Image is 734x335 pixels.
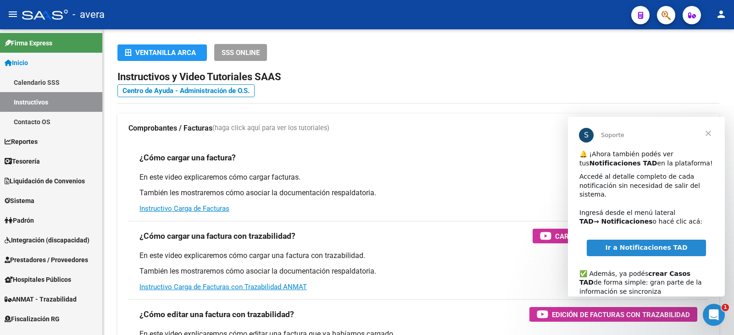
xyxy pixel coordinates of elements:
[139,283,307,291] a: Instructivo Carga de Facturas con Trazabilidad ANMAT
[11,143,145,206] div: ✅ Además, ya podés de forma simple: gran parte de la información se sincroniza automáticamente y ...
[139,251,697,261] p: En este video explicaremos cómo cargar una factura con trazabilidad.
[7,9,18,20] mat-icon: menu
[552,309,690,320] span: Edición de Facturas con Trazabilidad
[117,114,719,143] mat-expansion-panel-header: Comprobantes / Facturas(haga click aquí para ver los tutoriales)
[214,44,267,61] button: SSS ONLINE
[529,307,697,322] button: Edición de Facturas con Trazabilidad
[5,58,28,68] span: Inicio
[5,196,34,206] span: Sistema
[139,266,697,276] p: También les mostraremos cómo asociar la documentación respaldatoria.
[139,151,236,164] h3: ¿Cómo cargar una factura?
[222,49,260,57] span: SSS ONLINE
[139,188,697,198] p: También les mostraremos cómo asociar la documentación respaldatoria.
[128,123,212,133] strong: Comprobantes / Facturas
[117,68,719,86] h2: Instructivos y Video Tutoriales SAAS
[5,275,71,285] span: Hospitales Públicos
[139,308,294,321] h3: ¿Cómo editar una factura con trazabilidad?
[5,294,77,304] span: ANMAT - Trazabilidad
[716,9,727,20] mat-icon: person
[72,5,105,25] span: - avera
[722,304,729,311] span: 1
[117,84,255,97] a: Centro de Ayuda - Administración de O.S.
[568,117,725,297] iframe: Intercom live chat mensaje
[5,215,34,225] span: Padrón
[5,156,40,166] span: Tesorería
[117,44,207,61] button: Ventanilla ARCA
[139,230,295,242] h3: ¿Cómo cargar una factura con trazabilidad?
[125,44,200,61] div: Ventanilla ARCA
[212,123,329,133] span: (haga click aquí para ver los tutoriales)
[5,255,88,265] span: Prestadores / Proveedores
[555,231,690,242] span: Carga de Facturas con Trazabilidad
[533,229,697,243] button: Carga de Facturas con Trazabilidad
[139,172,697,182] p: En este video explicaremos cómo cargar facturas.
[5,176,85,186] span: Liquidación de Convenios
[5,235,89,245] span: Integración (discapacidad)
[5,314,60,324] span: Fiscalización RG
[5,38,52,48] span: Firma Express
[703,304,725,326] iframe: Intercom live chat
[5,137,38,147] span: Reportes
[139,204,229,213] a: Instructivo Carga de Facturas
